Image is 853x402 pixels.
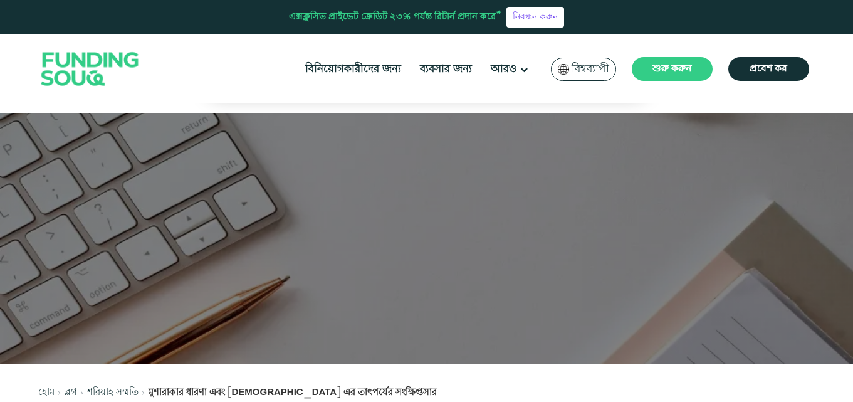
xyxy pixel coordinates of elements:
[420,61,472,77] font: ব্যবসার জন্য
[417,59,475,80] a: ব্যবসার জন্য
[149,386,437,399] font: মুশারাকার ধারণা এবং [DEMOGRAPHIC_DATA] এর তাৎপর্যের সংক্ষিপ্তসার
[302,59,404,80] a: বিনিয়োগকারীদের জন্য
[305,61,401,77] font: বিনিয়োগকারীদের জন্য
[513,11,558,24] font: নিবন্ধন করুন
[572,61,609,77] font: বিশ্বব্যাপী
[728,57,809,81] a: প্রবেশ কর
[289,10,501,23] font: এক্সক্লুসিভ প্রাইভেট ক্রেডিট ২৩% পর্যন্ত রিটার্ন প্রদান করে*
[87,386,139,399] a: শরিয়াহ সম্মতি
[29,38,152,101] img: লোগো
[65,386,77,399] a: ব্লগ
[750,61,787,76] font: প্রবেশ কর
[491,61,517,77] font: আরও
[558,64,569,75] img: এসএ পতাকা
[38,386,55,399] a: হোম
[506,7,564,27] a: নিবন্ধন করুন
[652,61,692,76] font: শুরু করুন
